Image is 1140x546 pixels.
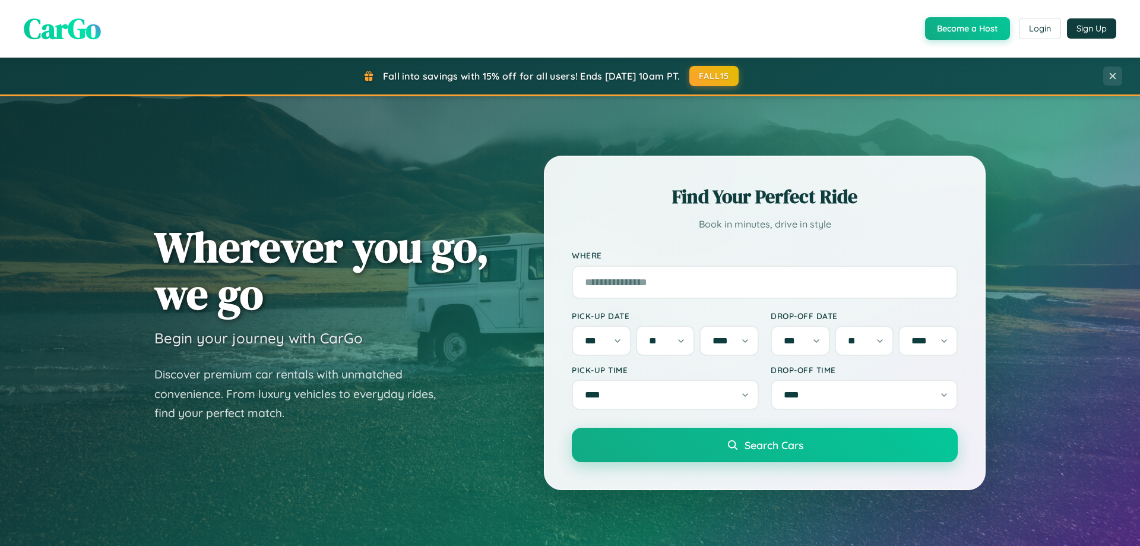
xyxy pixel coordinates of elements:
label: Drop-off Time [771,365,958,375]
label: Where [572,251,958,261]
label: Pick-up Date [572,311,759,321]
label: Drop-off Date [771,311,958,321]
span: Fall into savings with 15% off for all users! Ends [DATE] 10am PT. [383,70,680,82]
button: Become a Host [925,17,1010,40]
h1: Wherever you go, we go [154,223,489,317]
button: Login [1019,18,1061,39]
span: CarGo [24,9,101,48]
button: Search Cars [572,428,958,462]
h3: Begin your journey with CarGo [154,329,363,347]
span: Search Cars [745,438,803,452]
label: Pick-up Time [572,365,759,375]
p: Discover premium car rentals with unmatched convenience. From luxury vehicles to everyday rides, ... [154,365,451,423]
p: Book in minutes, drive in style [572,216,958,233]
button: FALL15 [689,66,739,86]
button: Sign Up [1067,18,1116,39]
h2: Find Your Perfect Ride [572,184,958,210]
